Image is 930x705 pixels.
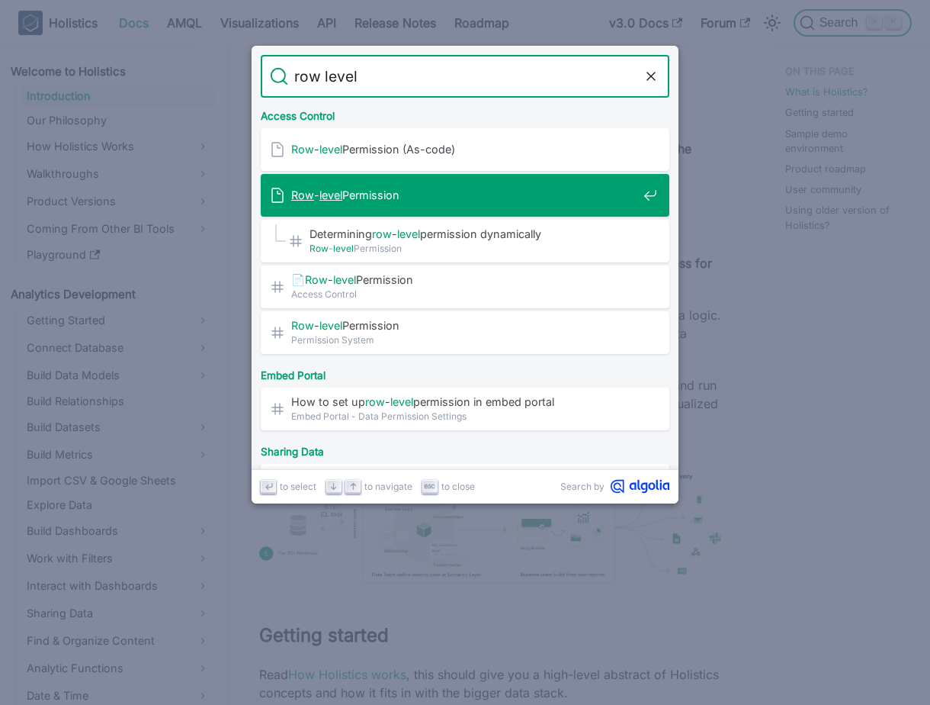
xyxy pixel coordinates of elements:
a: Row-levelPermission​Permission System [261,311,669,354]
span: - Permission [291,188,637,202]
mark: Row [291,319,314,332]
span: How to set up - permission in embed portal​ [291,394,637,409]
span: to close [441,479,475,494]
mark: row [372,227,392,240]
mark: row [365,395,385,408]
mark: level [319,143,342,156]
span: - Permission (As-code) [291,142,637,156]
mark: level [397,227,420,240]
span: Search by [560,479,604,494]
div: Embed Portal [258,357,672,388]
svg: Algolia [611,479,669,494]
a: Determiningrow-levelpermission dynamically​Row-levelPermission [261,220,669,262]
mark: Row [291,188,314,201]
span: Permission System [291,333,637,347]
mark: level [333,243,354,254]
a: User Access Control in Shareable Links (Row-levelPermission)​Shareable Links [261,464,669,507]
div: Sharing Data [258,433,672,464]
svg: Enter key [263,481,274,492]
mark: level [333,273,356,286]
mark: level [390,395,413,408]
svg: Arrow up [348,481,359,492]
mark: Row [309,243,329,254]
a: Row-levelPermission (As-code) [261,128,669,171]
span: to select [280,479,316,494]
a: How to set uprow-levelpermission in embed portal​Embed Portal - Data Permission Settings [261,388,669,430]
span: to navigate [364,479,412,494]
button: Clear the query [642,67,660,85]
span: Embed Portal - Data Permission Settings [291,409,637,423]
span: - Permission​ [291,318,637,333]
mark: Row [305,273,328,286]
a: 📄️Row-levelPermissionAccess Control [261,266,669,308]
span: 📄️ - Permission [291,272,637,287]
svg: Arrow down [328,481,339,492]
svg: Escape key [424,481,435,492]
input: Search docs [288,55,642,98]
span: Determining - permission dynamically​ [309,227,637,241]
a: Row-levelPermission [261,174,669,217]
span: - Permission [309,241,637,256]
div: Access Control [258,98,672,128]
span: Access Control [291,287,637,301]
mark: Row [291,143,314,156]
a: Search byAlgolia [560,479,669,494]
mark: level [319,319,342,332]
mark: level [319,188,342,201]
